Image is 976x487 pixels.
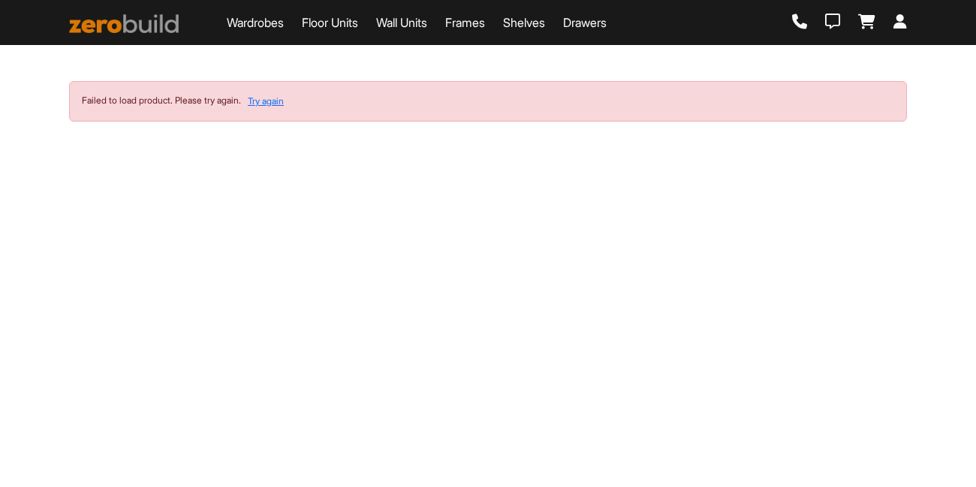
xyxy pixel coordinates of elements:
[563,14,607,32] a: Drawers
[503,14,545,32] a: Shelves
[893,14,907,31] a: Login
[445,14,485,32] a: Frames
[247,94,285,109] button: Try again
[227,14,284,32] a: Wardrobes
[69,81,907,122] div: Failed to load product. Please try again.
[302,14,358,32] a: Floor Units
[376,14,427,32] a: Wall Units
[69,14,179,33] img: ZeroBuild logo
